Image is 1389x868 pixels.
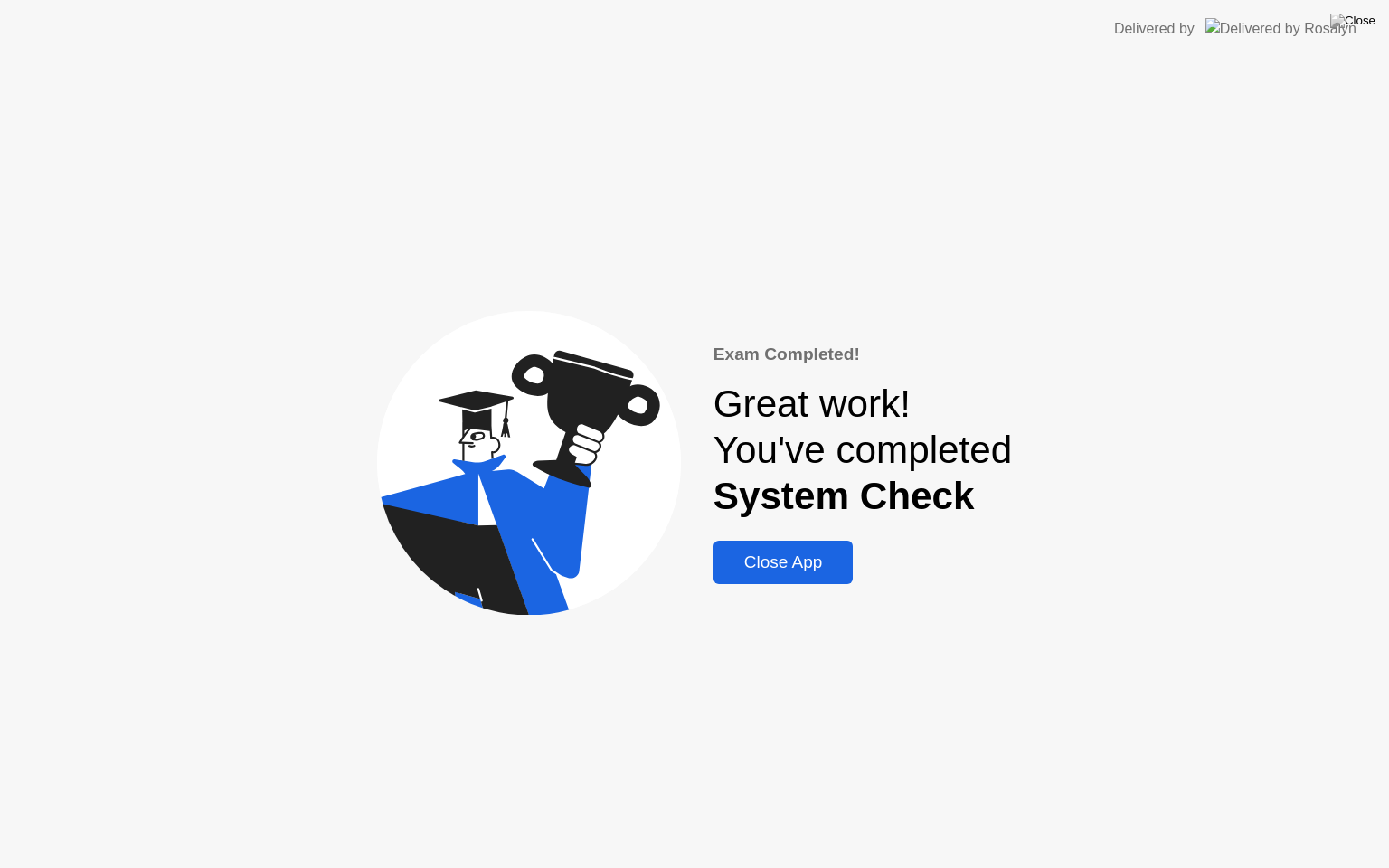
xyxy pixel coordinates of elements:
button: Close App [713,541,854,584]
img: Close [1330,14,1375,28]
div: Exam Completed! [713,342,1013,368]
div: Close App [719,552,848,572]
div: Great work! You've completed [713,382,1013,519]
div: Delivered by [1114,18,1195,40]
b: System Check [713,475,975,517]
img: Delivered by Rosalyn [1205,18,1356,39]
